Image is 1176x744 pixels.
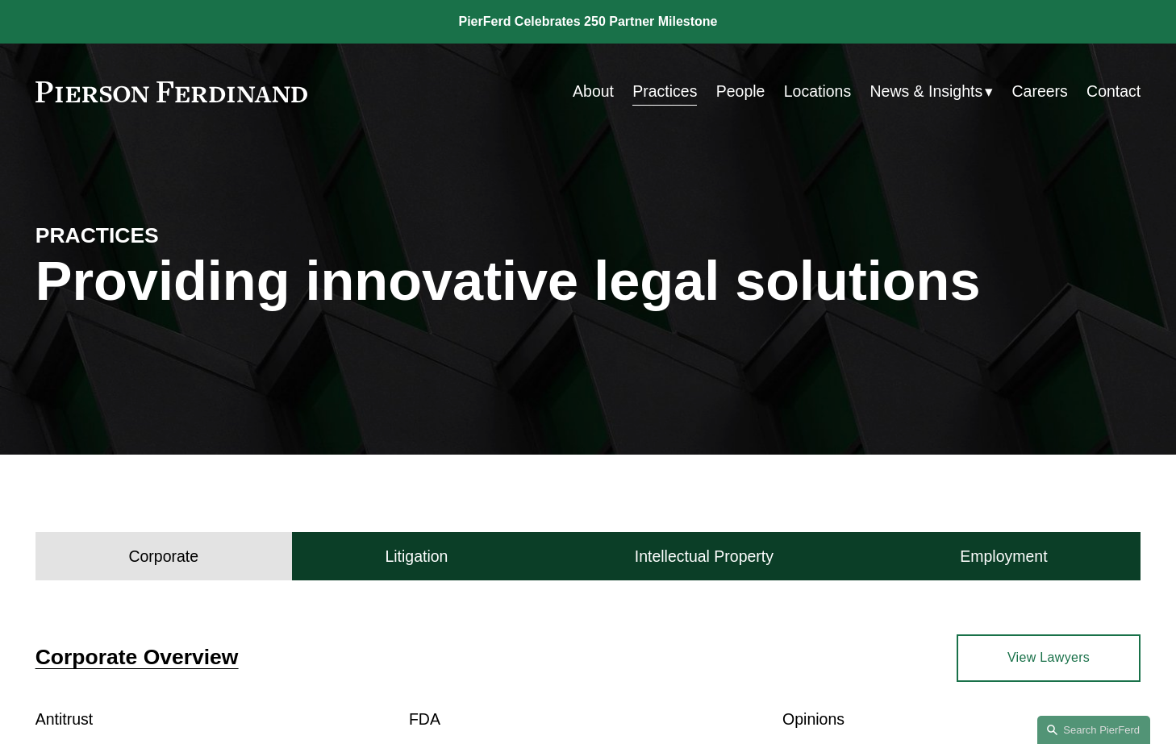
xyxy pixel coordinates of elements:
a: Antitrust [35,710,93,728]
a: Contact [1086,76,1141,107]
h4: PRACTICES [35,222,312,250]
a: Careers [1011,76,1067,107]
a: People [716,76,765,107]
a: Corporate Overview [35,645,239,669]
h4: Intellectual Property [635,547,774,567]
a: folder dropdown [869,76,993,107]
a: About [573,76,614,107]
a: View Lawyers [957,634,1141,682]
a: Practices [632,76,697,107]
a: Search this site [1037,716,1150,744]
a: FDA [409,710,440,728]
h4: Employment [960,547,1047,567]
h4: Litigation [385,547,448,567]
span: News & Insights [869,77,982,106]
a: Locations [784,76,851,107]
h1: Providing innovative legal solutions [35,250,1141,313]
a: Opinions [782,710,844,728]
h4: Corporate [128,547,198,567]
